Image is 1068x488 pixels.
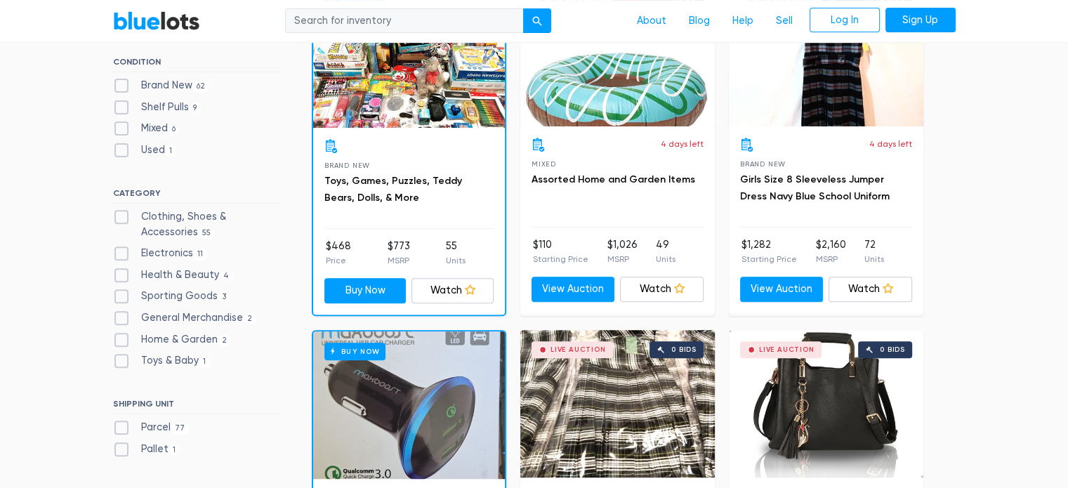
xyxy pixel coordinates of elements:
p: MSRP [815,253,845,265]
label: Pallet [113,442,180,457]
span: 1 [165,145,177,157]
span: 55 [198,227,216,239]
h6: CATEGORY [113,188,281,204]
span: 4 [219,270,234,282]
span: 9 [189,103,202,114]
span: 77 [171,423,190,435]
a: Toys, Games, Puzzles, Teddy Bears, Dolls, & More [324,175,462,204]
a: Watch [829,277,912,302]
span: 11 [193,249,208,260]
label: Clothing, Shoes & Accessories [113,209,281,239]
a: Watch [411,278,494,303]
label: Toys & Baby [113,353,211,369]
li: 72 [864,237,884,265]
li: $1,026 [607,237,637,265]
a: View Auction [532,277,615,302]
a: Help [721,8,765,34]
p: Units [864,253,884,265]
label: General Merchandise [113,310,257,326]
a: Blog [678,8,721,34]
p: MSRP [387,254,409,267]
label: Used [113,143,177,158]
span: 2 [218,335,232,346]
div: Live Auction [551,346,606,353]
a: About [626,8,678,34]
a: BlueLots [113,11,200,31]
label: Parcel [113,420,190,435]
p: Starting Price [533,253,588,265]
li: $1,282 [741,237,797,265]
li: 55 [446,239,466,267]
a: View Auction [740,277,824,302]
li: $2,160 [815,237,845,265]
p: 4 days left [869,138,912,150]
p: Units [656,253,675,265]
a: Watch [620,277,704,302]
span: 1 [199,357,211,368]
div: 0 bids [880,346,905,353]
h6: Buy Now [324,343,385,360]
p: Units [446,254,466,267]
a: Assorted Home and Garden Items [532,173,695,185]
span: 62 [192,81,210,92]
h6: SHIPPING UNIT [113,399,281,414]
a: Sign Up [885,8,956,33]
label: Shelf Pulls [113,100,202,115]
span: Brand New [324,161,370,169]
p: 4 days left [661,138,704,150]
span: Mixed [532,160,556,168]
label: Health & Beauty [113,268,234,283]
span: 2 [243,313,257,324]
a: Girls Size 8 Sleeveless Jumper Dress Navy Blue School Uniform [740,173,890,202]
label: Mixed [113,121,180,136]
p: Starting Price [741,253,797,265]
a: Buy Now [313,331,505,479]
p: Price [326,254,351,267]
p: MSRP [607,253,637,265]
label: Sporting Goods [113,289,231,304]
a: Live Auction 0 bids [729,330,923,477]
span: 6 [168,124,180,136]
span: 1 [169,444,180,456]
div: Live Auction [759,346,815,353]
li: $773 [387,239,409,267]
span: Brand New [740,160,786,168]
a: Buy Now [324,278,407,303]
li: $468 [326,239,351,267]
label: Brand New [113,78,210,93]
li: 49 [656,237,675,265]
li: $110 [533,237,588,265]
input: Search for inventory [285,8,524,34]
a: Log In [810,8,880,33]
span: 3 [218,292,231,303]
h6: CONDITION [113,57,281,72]
label: Home & Garden [113,332,232,348]
div: 0 bids [671,346,697,353]
a: Live Auction 0 bids [520,330,715,477]
a: Sell [765,8,804,34]
label: Electronics [113,246,208,261]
